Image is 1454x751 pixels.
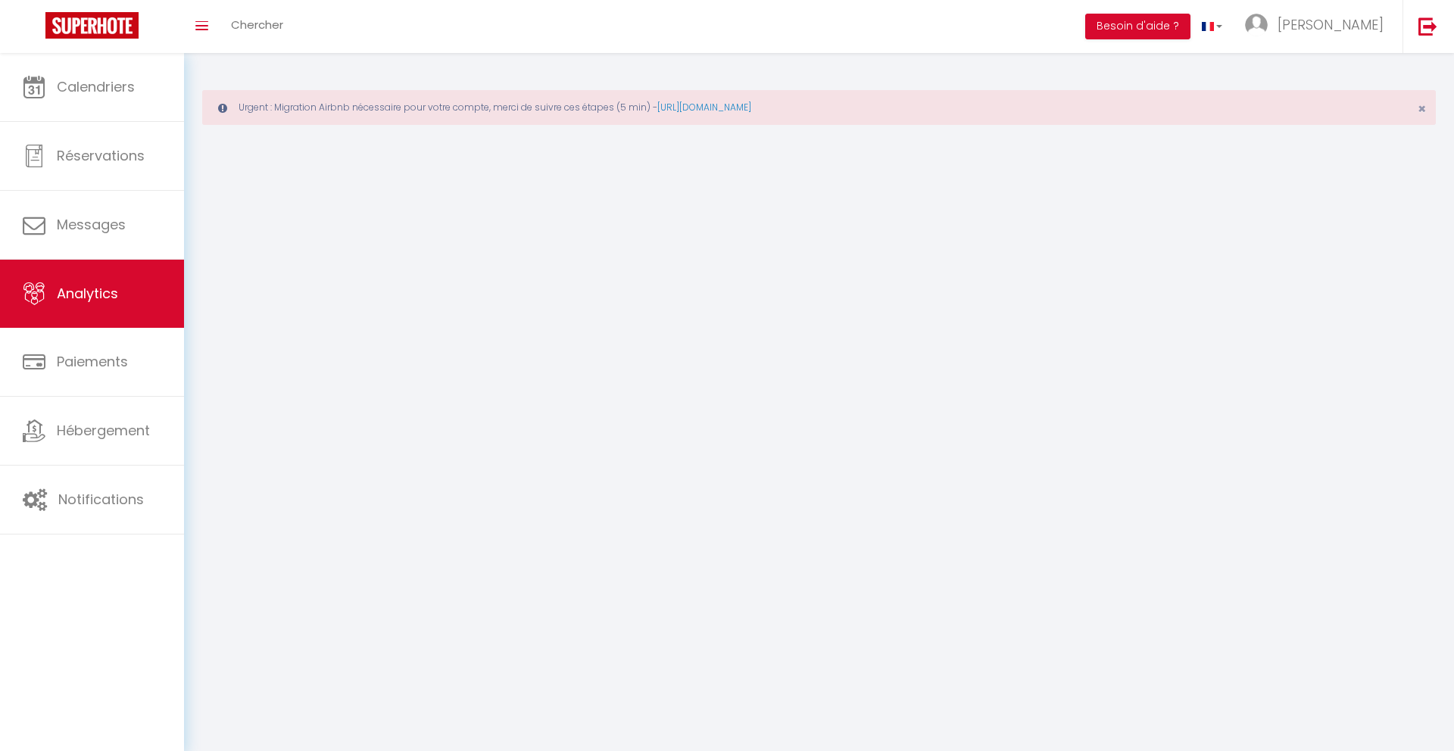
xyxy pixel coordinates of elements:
[57,352,128,371] span: Paiements
[231,17,283,33] span: Chercher
[1418,102,1426,116] button: Close
[57,146,145,165] span: Réservations
[57,215,126,234] span: Messages
[45,12,139,39] img: Super Booking
[657,101,751,114] a: [URL][DOMAIN_NAME]
[12,6,58,51] button: Ouvrir le widget de chat LiveChat
[1418,17,1437,36] img: logout
[1278,15,1384,34] span: [PERSON_NAME]
[57,284,118,303] span: Analytics
[57,77,135,96] span: Calendriers
[57,421,150,440] span: Hébergement
[1245,14,1268,36] img: ...
[1085,14,1190,39] button: Besoin d'aide ?
[202,90,1436,125] div: Urgent : Migration Airbnb nécessaire pour votre compte, merci de suivre ces étapes (5 min) -
[58,490,144,509] span: Notifications
[1418,99,1426,118] span: ×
